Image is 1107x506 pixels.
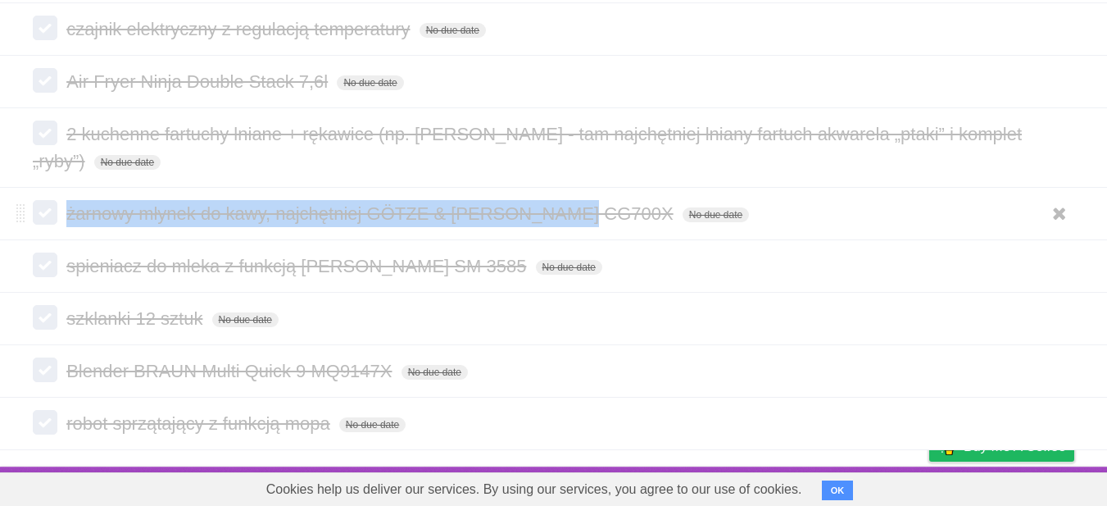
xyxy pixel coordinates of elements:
[964,432,1066,461] span: Buy me a coffee
[66,361,396,381] span: Blender BRAUN Multi Quick 9 MQ9147X
[33,124,1022,171] span: 2 kuchenne fartuchy lniane + rękawice (np. [PERSON_NAME] - tam najchętniej lniany fartuch akwarel...
[212,312,279,327] span: No due date
[66,19,414,39] span: czajnik elektryczny z regulacją temperatury
[971,471,1074,502] a: Suggest a feature
[536,260,602,275] span: No due date
[33,68,57,93] label: Done
[337,75,403,90] span: No due date
[66,413,334,434] span: robot sprzątający z funkcją mopa
[339,417,406,432] span: No due date
[66,308,206,329] span: szklanki 12 sztuk
[822,481,854,500] button: OK
[711,471,746,502] a: About
[33,121,57,145] label: Done
[33,358,57,382] label: Done
[33,410,57,435] label: Done
[33,16,57,40] label: Done
[33,253,57,277] label: Done
[420,23,486,38] span: No due date
[765,471,832,502] a: Developers
[250,473,819,506] span: Cookies help us deliver our services. By using our services, you agree to our use of cookies.
[33,305,57,330] label: Done
[33,200,57,225] label: Done
[402,365,468,380] span: No due date
[66,203,678,224] span: żarnowy młynek do kawy, najchętniej GÖTZE & [PERSON_NAME] CG700X
[683,207,749,222] span: No due date
[94,155,161,170] span: No due date
[908,471,950,502] a: Privacy
[66,256,530,276] span: spieniacz do mleka z funkcją [PERSON_NAME] SM 3585
[66,71,332,92] span: Air Fryer Ninja Double Stack 7,6l
[852,471,888,502] a: Terms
